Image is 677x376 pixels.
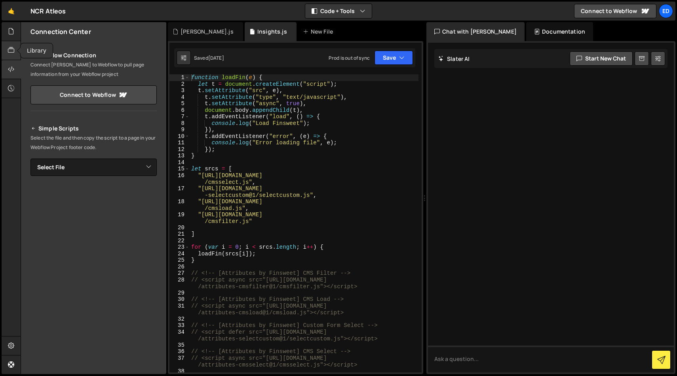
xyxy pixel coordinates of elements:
h2: Connection Center [30,27,91,36]
div: NCR Atleos [30,6,66,16]
div: Documentation [526,22,593,41]
div: 37 [169,355,190,368]
div: [PERSON_NAME].js [181,28,234,36]
div: 12 [169,146,190,153]
div: 33 [169,322,190,329]
div: 28 [169,277,190,290]
div: 11 [169,140,190,146]
iframe: YouTube video player [30,189,158,260]
div: Chat with [PERSON_NAME] [426,22,525,41]
div: 8 [169,120,190,127]
button: Start new chat [570,51,633,66]
h2: Webflow Connection [30,51,157,60]
div: 16 [169,172,190,185]
h2: Slater AI [438,55,470,62]
div: 30 [169,296,190,303]
div: 13 [169,153,190,159]
div: Library [21,43,53,58]
div: 7 [169,113,190,120]
div: 25 [169,257,190,264]
div: 32 [169,316,190,323]
div: 38 [169,368,190,375]
p: Select the file and then copy the script to a page in your Webflow Project footer code. [30,133,157,152]
div: 1 [169,74,190,81]
div: 6 [169,107,190,114]
div: Saved [194,55,224,61]
p: Connect [PERSON_NAME] to Webflow to pull page information from your Webflow project [30,60,157,79]
a: 🤙 [2,2,21,21]
div: 23 [169,244,190,251]
div: 35 [169,342,190,349]
div: Prod is out of sync [329,55,370,61]
div: 2 [169,81,190,88]
div: 19 [169,212,190,225]
div: 29 [169,290,190,297]
div: 4 [169,94,190,101]
div: [DATE] [208,55,224,61]
div: 5 [169,100,190,107]
div: 31 [169,303,190,316]
div: 15 [169,166,190,172]
div: 34 [169,329,190,342]
a: Connect to Webflow [574,4,656,18]
div: 18 [169,198,190,212]
iframe: YouTube video player [30,265,158,336]
div: 9 [169,127,190,133]
div: 27 [169,270,190,277]
a: Connect to Webflow [30,85,157,104]
div: 24 [169,251,190,257]
h2: Simple Scripts [30,124,157,133]
button: Code + Tools [305,4,372,18]
button: Save [375,51,413,65]
div: 17 [169,185,190,198]
a: Ed [659,4,673,18]
div: 26 [169,264,190,270]
div: Insights.js [257,28,287,36]
div: 14 [169,159,190,166]
div: 10 [169,133,190,140]
div: 20 [169,225,190,231]
div: 22 [169,238,190,244]
div: 36 [169,348,190,355]
div: 21 [169,231,190,238]
div: New File [303,28,336,36]
div: 3 [169,87,190,94]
